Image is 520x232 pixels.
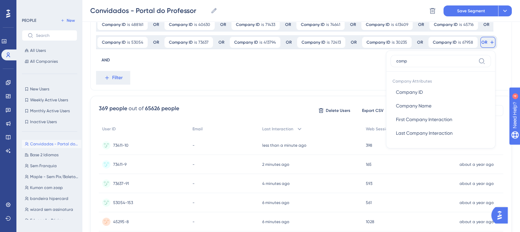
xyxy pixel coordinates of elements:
[192,143,195,148] span: -
[22,18,36,23] div: PEOPLE
[113,200,133,205] span: 53054-153
[396,40,407,45] span: 30235
[194,40,197,45] span: is
[113,143,129,148] span: 73411-10
[480,37,495,48] button: OR
[262,181,290,186] time: 4 minutes ago
[396,58,476,64] input: Type the value
[220,22,226,27] div: OR
[30,152,58,158] span: Base 2 Idiomas
[262,162,289,167] time: 2 minutes ago
[366,181,372,186] span: 593
[362,108,384,113] span: Export CSV
[262,200,289,205] time: 6 minutes ago
[301,22,325,27] span: Company ID
[491,205,512,226] iframe: UserGuiding AI Assistant Launcher
[392,40,395,45] span: is
[131,40,143,45] span: 53054
[22,107,77,115] button: Monthly Active Users
[331,40,341,45] span: 72413
[458,40,461,45] span: is
[30,163,57,169] span: Sem Franquia
[218,40,224,45] div: OR
[16,2,43,10] span: Need Help?
[192,126,203,132] span: Email
[30,97,68,103] span: Weekly Active Users
[30,86,49,92] span: New Users
[127,40,130,45] span: is
[433,40,457,45] span: Company ID
[390,113,491,126] button: First Company Interaction
[22,46,77,55] button: All Users
[457,8,485,14] span: Save Segment
[459,219,494,224] time: about a year ago
[30,196,68,201] span: bandeira hipercard
[326,22,329,27] span: is
[169,40,193,45] span: Company ID
[145,104,179,113] div: 65626 people
[366,126,390,132] span: Web Session
[48,3,50,9] div: 4
[462,40,473,45] span: 67958
[262,143,306,148] time: less than a minute ago
[390,99,491,113] button: Company Name
[30,218,64,223] span: Educação Básica
[459,162,494,167] time: about a year ago
[102,40,126,45] span: Company ID
[396,102,431,110] span: Company Name
[356,105,390,116] button: Export CSV
[22,140,81,148] button: Convidados - Portal do Professor
[395,22,408,27] span: 413409
[396,88,423,96] span: Company ID
[366,162,372,167] span: 165
[192,200,195,205] span: -
[351,40,357,45] div: OR
[153,22,159,27] div: OR
[459,22,462,27] span: is
[194,22,197,27] span: is
[36,33,71,38] input: Search
[112,74,123,82] span: Filter
[302,40,325,45] span: Company ID
[22,162,81,170] button: Sem Franquia
[113,219,129,224] span: 45295-8
[396,115,452,124] span: First Company Interaction
[22,96,77,104] button: Weekly Active Users
[192,181,195,186] span: -
[22,216,81,224] button: Educação Básica
[366,22,390,27] span: Company ID
[262,126,293,132] span: Last Interaction
[102,53,110,67] div: AND
[459,200,494,205] time: about a year ago
[330,22,340,27] span: 74641
[90,6,208,15] input: Segment Name
[366,143,372,148] span: 398
[22,118,77,126] button: Inactive Users
[67,18,75,23] span: New
[198,40,209,45] span: 73637
[236,22,260,27] span: Company ID
[192,162,195,167] span: -
[102,126,116,132] span: User ID
[30,207,73,212] span: wizard sem assinatura
[234,40,258,45] span: Company ID
[366,40,390,45] span: Company ID
[169,22,193,27] span: Company ID
[483,22,489,27] div: OR
[30,185,63,190] span: Kumon com zoop
[463,22,474,27] span: 45716
[22,205,81,214] button: wizard sem assinatura
[30,108,70,114] span: Monthly Active Users
[326,108,350,113] span: Delete Users
[22,173,81,181] button: Maple - Sem Pix/Boleto/Recorrência/Assinatura
[192,219,195,224] span: -
[350,22,356,27] div: OR
[96,71,130,85] button: Filter
[22,151,81,159] button: Base 2 Idiomas
[390,76,491,85] span: Company Attributes
[317,105,351,116] button: Delete Users
[418,22,424,27] div: OR
[127,22,130,27] span: is
[264,40,276,45] span: 413794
